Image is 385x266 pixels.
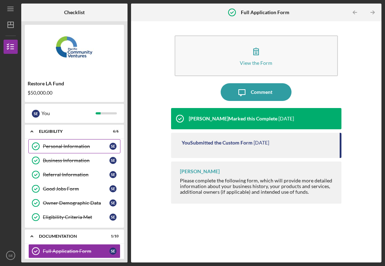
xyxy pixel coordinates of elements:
[28,244,120,258] a: Full Application FormSE
[43,214,109,220] div: Eligibility Criteria Met
[4,248,18,262] button: SE
[175,35,338,76] button: View the Form
[43,186,109,192] div: Good Jobs Form
[251,83,272,101] div: Comment
[41,107,96,119] div: You
[43,200,109,206] div: Owner Demographic Data
[9,254,13,257] text: SE
[28,196,120,210] a: Owner Demographic DataSE
[189,116,277,121] div: [PERSON_NAME] Marked this Complete
[43,172,109,177] div: Referral Information
[28,182,120,196] a: Good Jobs FormSE
[32,110,40,118] div: S E
[28,81,121,86] div: Restore LA Fund
[43,158,109,163] div: Business Information
[64,10,85,15] b: Checklist
[43,248,109,254] div: Full Application Form
[254,140,269,146] time: 2025-09-16 15:21
[28,168,120,182] a: Referral InformationSE
[180,178,334,195] div: Please complete the following form, which will provide more detailed information about your busin...
[182,140,253,146] div: You Submitted the Custom Form
[221,83,291,101] button: Comment
[25,28,124,71] img: Product logo
[180,169,220,174] div: [PERSON_NAME]
[109,199,117,206] div: S E
[43,143,109,149] div: Personal Information
[39,234,101,238] div: Documentation
[109,248,117,255] div: S E
[109,143,117,150] div: S E
[106,234,119,238] div: 1 / 10
[109,171,117,178] div: S E
[109,185,117,192] div: S E
[39,129,101,134] div: Eligibility
[109,214,117,221] div: S E
[28,90,121,96] div: $50,000.00
[241,10,289,15] b: Full Application Form
[28,153,120,168] a: Business InformationSE
[240,60,272,66] div: View the Form
[109,157,117,164] div: S E
[106,129,119,134] div: 6 / 6
[28,139,120,153] a: Personal InformationSE
[278,116,294,121] time: 2025-09-16 17:08
[28,210,120,224] a: Eligibility Criteria MetSE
